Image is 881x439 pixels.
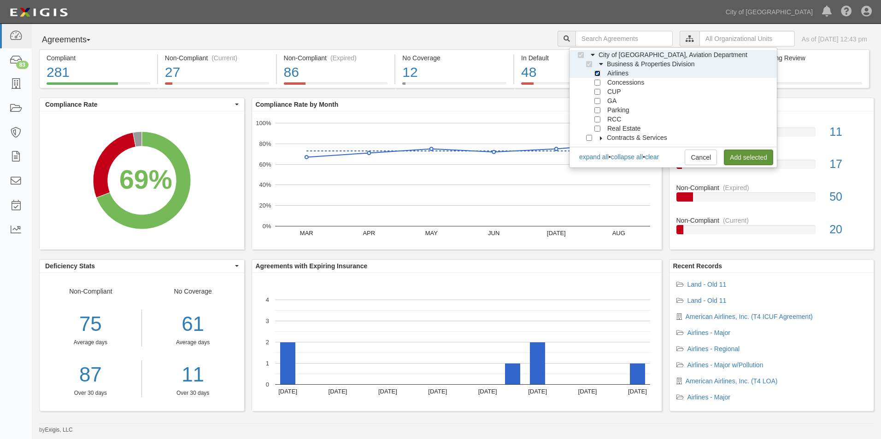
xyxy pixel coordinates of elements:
text: [DATE] [546,230,565,237]
div: 27 [165,63,269,82]
a: Non-Compliant(Current)20 [676,216,867,242]
div: Non-Compliant [40,287,142,397]
div: 48 [521,63,625,82]
text: 20% [259,202,271,209]
text: 3 [265,318,269,324]
a: Exigis, LLC [45,427,73,433]
span: Compliance Rate [45,100,233,109]
text: [DATE] [378,388,397,395]
a: 11 [149,360,237,389]
span: Deficiency Stats [45,261,233,271]
text: [DATE] [328,388,347,395]
svg: A chart. [252,111,662,249]
span: GA [607,97,617,104]
small: by [39,426,73,434]
a: Land - Old 11 [687,281,727,288]
button: Deficiency Stats [40,260,244,272]
a: Airlines - Major [687,393,730,401]
a: City of [GEOGRAPHIC_DATA] [721,3,817,21]
div: 75 [40,310,141,339]
a: Compliant281 [39,82,157,90]
div: No Coverage [142,287,244,397]
div: 12 [402,63,506,82]
div: (Current) [723,216,749,225]
a: Pending Review29 [752,82,870,90]
b: Compliance Rate by Month [256,101,339,108]
div: 20 [822,221,874,238]
div: 86 [284,63,388,82]
svg: A chart. [40,111,244,249]
a: American Airlines, Inc. (T4 LOA) [686,377,778,385]
span: Contracts & Services [607,134,667,141]
text: [DATE] [628,388,646,395]
span: Concessions [607,79,644,86]
text: 1 [265,360,269,367]
i: Help Center - Complianz [841,6,852,17]
a: Land - Old 11 [687,297,727,304]
a: Cancel [685,150,717,165]
button: Agreements [39,31,108,49]
a: No Coverage11 [676,118,867,151]
a: American Airlines, Inc. (T4 ICUF Agreement) [686,313,813,320]
a: Non-Compliant(Expired)50 [676,183,867,216]
a: Airlines - Major [687,329,730,336]
div: In Default [521,53,625,63]
text: JUN [488,230,499,237]
text: 4 [265,296,269,303]
svg: A chart. [252,273,662,411]
text: 0 [265,381,269,388]
text: [DATE] [528,388,547,395]
div: 83 [16,61,29,69]
a: Non-Compliant(Current)27 [158,82,276,90]
div: Over 30 days [40,389,141,397]
div: Average days [40,339,141,347]
text: MAY [425,230,438,237]
a: Airlines - Regional [687,345,740,352]
input: All Organizational Units [699,31,795,46]
div: (Expired) [723,183,749,192]
div: Non-Compliant (Current) [165,53,269,63]
text: AUG [612,230,625,237]
text: 0% [262,223,271,230]
div: Non-Compliant (Expired) [284,53,388,63]
span: Business & Properties Division [607,60,695,68]
text: [DATE] [278,388,297,395]
text: 100% [256,120,271,127]
span: Airlines [607,69,628,77]
a: Airlines - Major w/Pollution [687,361,764,369]
div: Over 30 days [149,389,237,397]
span: Real Estate [607,125,640,132]
a: 87 [40,360,141,389]
img: logo-5460c22ac91f19d4615b14bd174203de0afe785f0fc80cf4dbbc73dc1793850b.png [7,4,70,21]
div: 11 [822,124,874,140]
div: 17 [822,156,874,173]
div: • • [579,152,659,162]
text: APR [363,230,375,237]
a: No Coverage12 [395,82,513,90]
a: Non-Compliant(Expired)86 [277,82,395,90]
div: Non-Compliant [670,183,874,192]
text: 80% [259,140,271,147]
text: 40% [259,181,271,188]
b: Agreements with Expiring Insurance [256,262,368,270]
div: (Expired) [330,53,357,63]
text: 2 [265,339,269,346]
div: Average days [149,339,237,347]
span: Parking [607,106,629,114]
div: (Current) [211,53,237,63]
div: Compliant [47,53,150,63]
text: 60% [259,161,271,168]
text: [DATE] [428,388,447,395]
text: [DATE] [478,388,497,395]
a: In Default48 [514,82,632,90]
input: Search Agreements [576,31,673,46]
a: expand all [579,153,609,161]
span: RCC [607,116,621,123]
button: Compliance Rate [40,98,244,111]
span: CUP [607,88,621,95]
